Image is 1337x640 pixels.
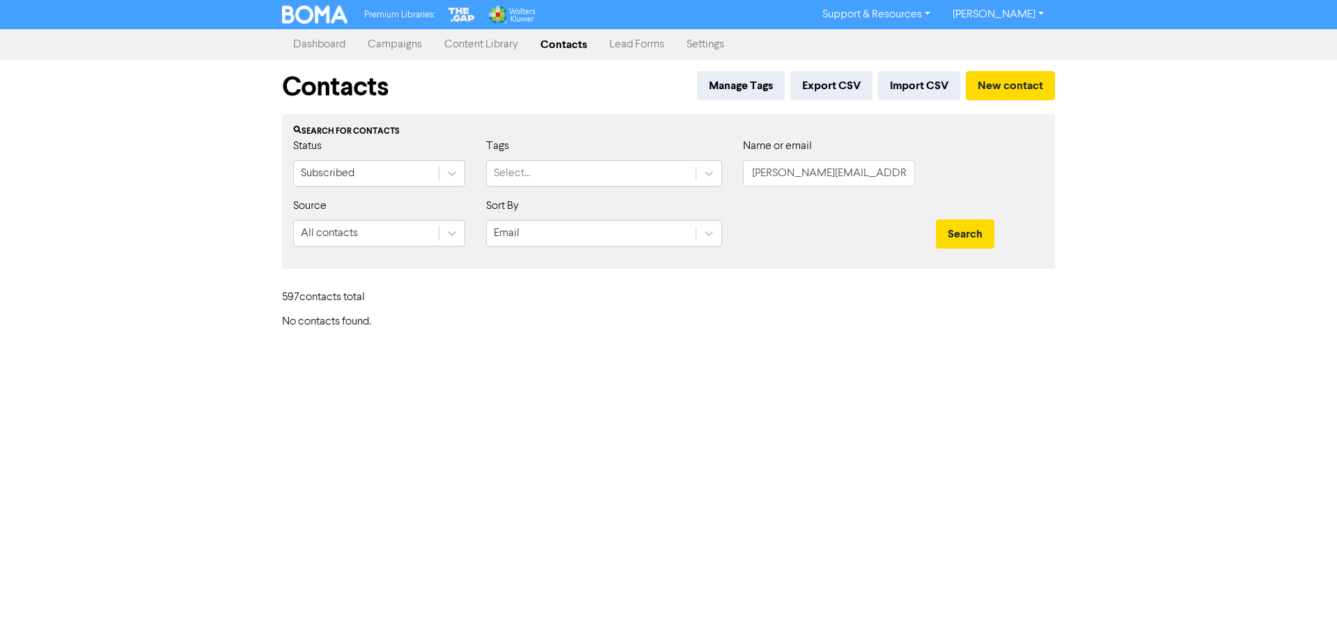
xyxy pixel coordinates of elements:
h6: No contacts found. [282,315,1055,329]
img: The Gap [446,6,477,24]
img: BOMA Logo [282,6,347,24]
button: Export CSV [790,71,873,100]
a: Dashboard [282,31,357,58]
button: Import CSV [878,71,960,100]
label: Name or email [743,138,812,155]
a: Contacts [529,31,598,58]
button: New contact [966,71,1055,100]
label: Sort By [486,198,519,214]
div: Subscribed [301,165,354,182]
label: Status [293,138,322,155]
a: Lead Forms [598,31,675,58]
a: Content Library [433,31,529,58]
button: Search [936,219,994,249]
h1: Contacts [282,71,389,103]
div: Search for contacts [293,125,1044,138]
a: Settings [675,31,735,58]
iframe: Chat Widget [1267,573,1337,640]
img: Wolters Kluwer [487,6,535,24]
button: Manage Tags [697,71,785,100]
span: Premium Libraries: [364,10,435,19]
h6: 597 contact s total [282,291,393,304]
label: Tags [486,138,509,155]
a: [PERSON_NAME] [941,3,1055,26]
div: Select... [494,165,531,182]
a: Support & Resources [811,3,941,26]
label: Source [293,198,327,214]
div: Email [494,225,519,242]
div: All contacts [301,225,358,242]
a: Campaigns [357,31,433,58]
